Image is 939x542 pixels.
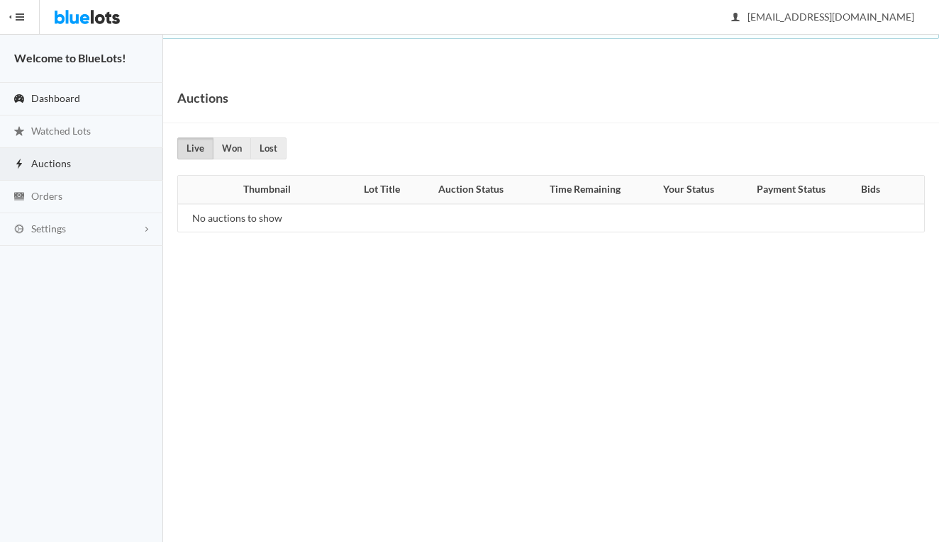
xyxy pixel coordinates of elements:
[31,222,66,235] span: Settings
[178,176,348,204] th: Thumbnail
[12,125,26,139] ion-icon: star
[12,158,26,171] ion-icon: flash
[250,137,287,159] a: Lost
[526,176,644,204] th: Time Remaining
[12,191,26,204] ion-icon: cash
[31,190,62,202] span: Orders
[31,157,71,169] span: Auctions
[14,51,126,64] strong: Welcome to BlueLots!
[644,176,733,204] th: Your Status
[177,137,213,159] a: Live
[348,176,416,204] th: Lot Title
[12,93,26,106] ion-icon: speedometer
[178,204,348,232] td: No auctions to show
[177,87,228,108] h1: Auctions
[732,11,914,23] span: [EMAIL_ADDRESS][DOMAIN_NAME]
[416,176,526,204] th: Auction Status
[728,11,743,25] ion-icon: person
[734,176,849,204] th: Payment Status
[31,125,91,137] span: Watched Lots
[849,176,893,204] th: Bids
[31,92,80,104] span: Dashboard
[213,137,251,159] a: Won
[12,223,26,237] ion-icon: cog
